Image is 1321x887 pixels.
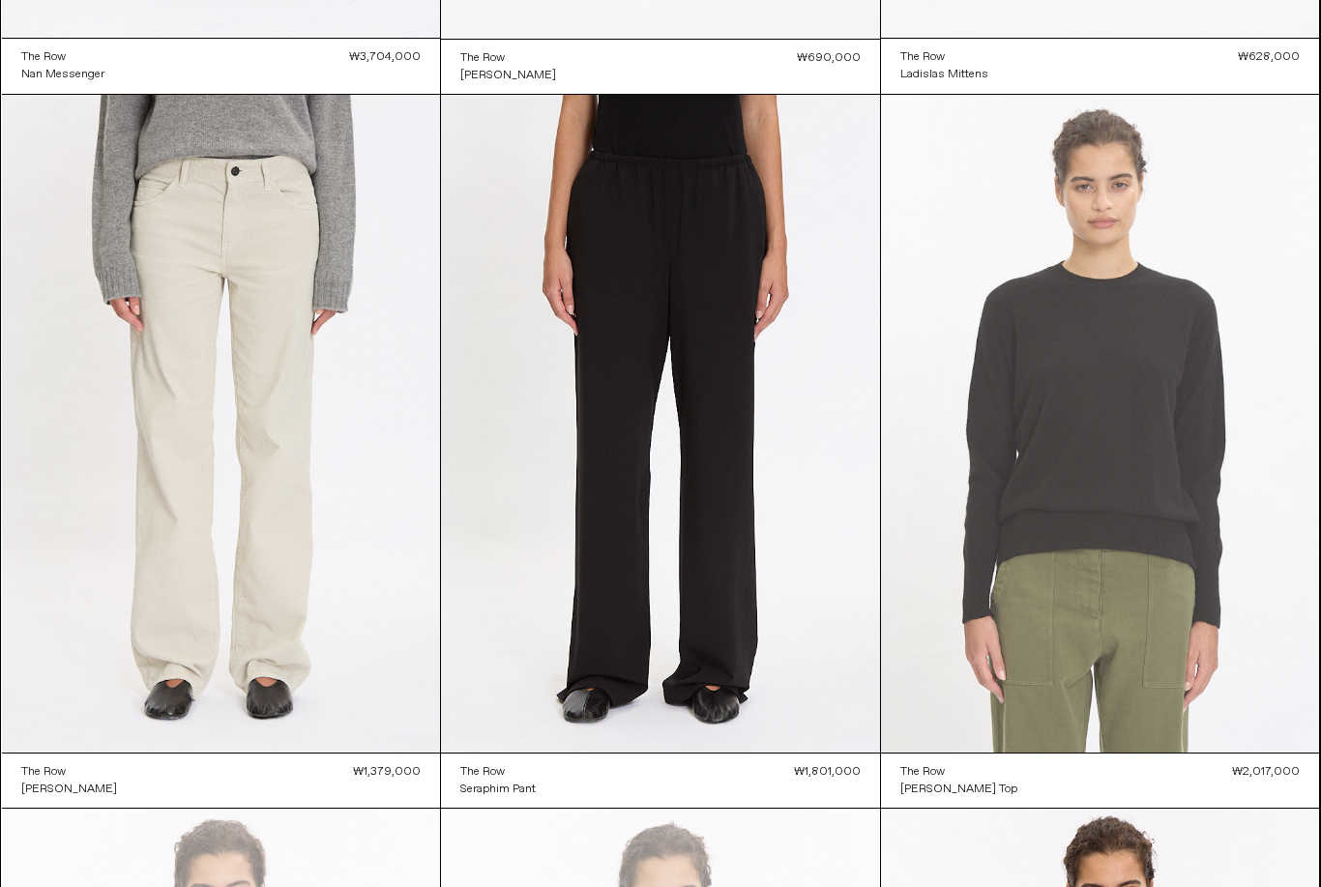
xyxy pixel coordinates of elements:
[21,781,117,798] a: [PERSON_NAME]
[349,48,421,66] div: ₩3,704,000
[1232,763,1300,781] div: ₩2,017,000
[460,781,536,798] a: Seraphim Pant
[797,49,861,67] div: ₩690,000
[881,95,1320,753] img: The Row Leilani Top in black
[460,50,505,67] div: The Row
[1238,48,1300,66] div: ₩628,000
[900,66,988,83] a: Ladislas Mittens
[900,67,988,83] div: Ladislas Mittens
[353,763,421,781] div: ₩1,379,000
[900,782,1017,798] div: [PERSON_NAME] Top
[460,67,556,84] a: [PERSON_NAME]
[21,764,66,781] div: The Row
[794,763,861,781] div: ₩1,801,000
[460,68,556,84] div: [PERSON_NAME]
[900,763,1017,781] a: The Row
[460,764,505,781] div: The Row
[21,763,117,781] a: The Row
[460,49,556,67] a: The Row
[21,49,66,66] div: The Row
[21,66,104,83] a: Nan Messenger
[21,67,104,83] div: Nan Messenger
[2,95,441,753] img: The Row Carlyl Pant in ice
[900,781,1017,798] a: [PERSON_NAME] Top
[460,782,536,798] div: Seraphim Pant
[21,48,104,66] a: The Row
[441,95,880,754] img: The Row Seraphim Pant in black
[900,764,945,781] div: The Row
[900,48,988,66] a: The Row
[21,782,117,798] div: [PERSON_NAME]
[900,49,945,66] div: The Row
[460,763,536,781] a: The Row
